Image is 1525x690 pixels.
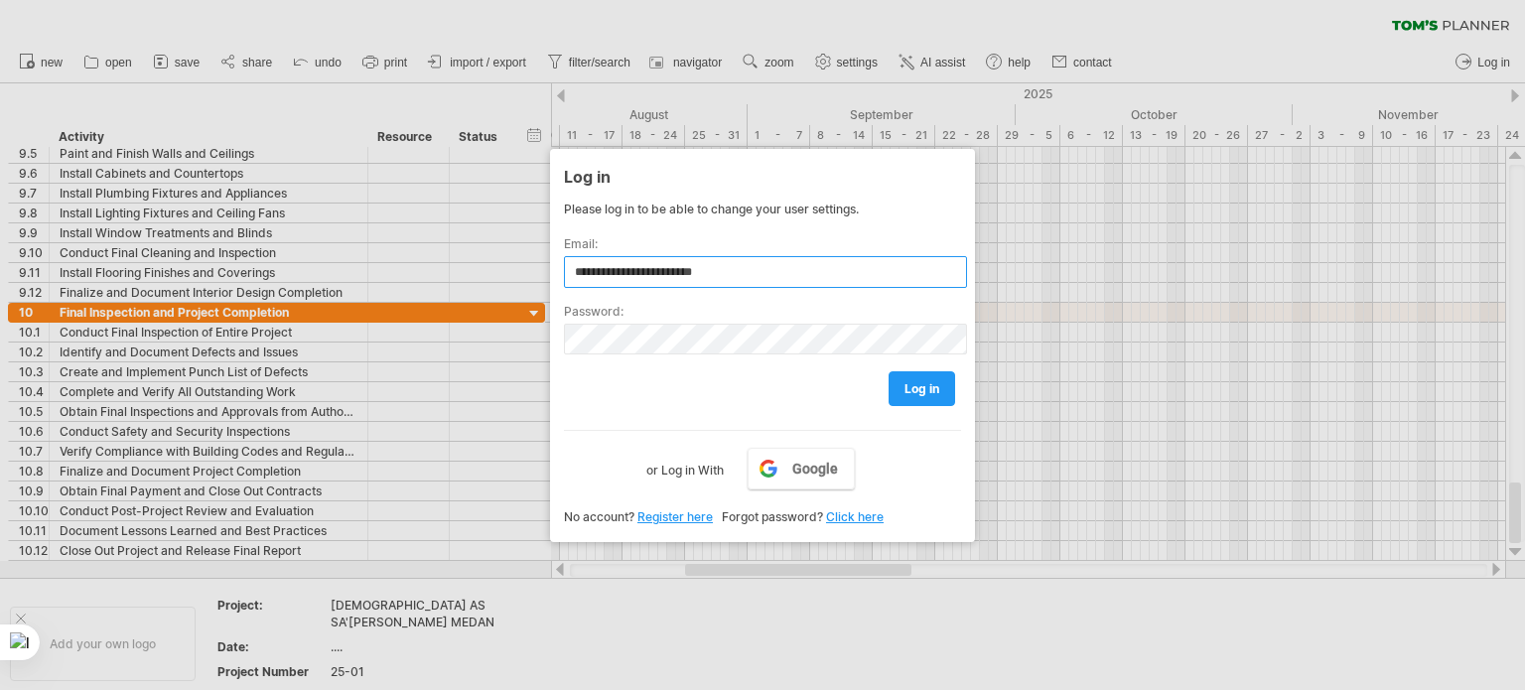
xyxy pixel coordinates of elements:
span: Google [792,461,838,477]
a: log in [889,371,955,406]
a: Register here [637,509,713,524]
a: Google [748,448,855,489]
div: Log in [564,158,961,194]
div: Please log in to be able to change your user settings. [564,202,961,216]
a: Click here [826,509,884,524]
label: Email: [564,236,961,251]
label: Password: [564,304,961,319]
span: log in [904,381,939,396]
span: Forgot password? [722,509,823,524]
span: No account? [564,509,634,524]
label: or Log in With [646,448,724,482]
